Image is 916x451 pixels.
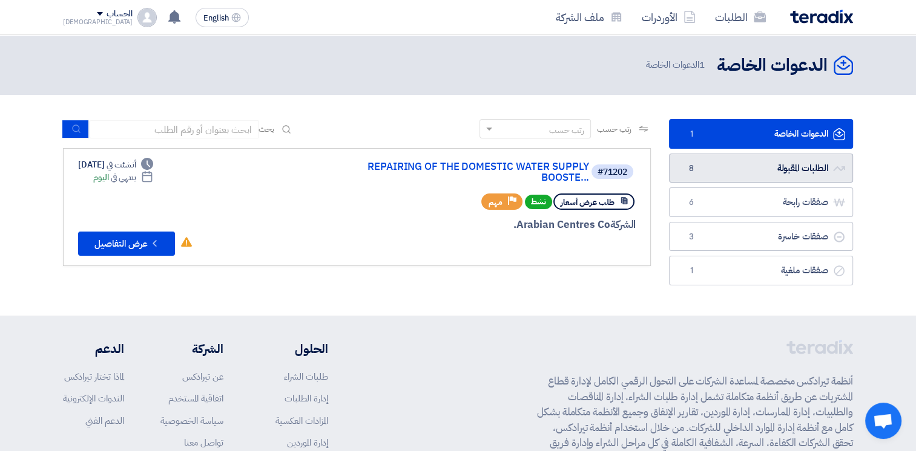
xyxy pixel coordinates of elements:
[344,217,636,233] div: Arabian Centres Co.
[347,161,589,183] a: REPAIRING OF THE DOMESTIC WATER SUPPLY BOOSTE...
[561,196,615,208] span: طلب عرض أسعار
[63,340,124,358] li: الدعم
[489,196,502,208] span: مهم
[160,414,223,427] a: سياسة الخصوصية
[684,231,699,243] span: 3
[699,58,705,71] span: 1
[598,168,627,177] div: #71202
[684,128,699,140] span: 1
[85,414,124,427] a: الدعم الفني
[684,196,699,209] span: 6
[549,124,584,137] div: رتب حسب
[669,256,853,285] a: صفقات ملغية1
[64,370,124,383] a: لماذا تختار تيرادكس
[669,222,853,251] a: صفقات خاسرة3
[684,163,699,175] span: 8
[168,392,223,405] a: اتفاقية المستخدم
[107,158,136,171] span: أنشئت في
[63,392,124,405] a: الندوات الإلكترونية
[669,119,853,149] a: الدعوات الخاصة1
[525,195,552,209] span: نشط
[684,265,699,277] span: 1
[260,340,328,358] li: الحلول
[78,232,175,256] button: عرض التفاصيل
[865,403,901,439] a: Open chat
[669,187,853,217] a: صفقات رابحة6
[284,370,328,383] a: طلبات الشراء
[705,3,776,31] a: الطلبات
[275,414,328,427] a: المزادات العكسية
[137,8,157,27] img: profile_test.png
[160,340,223,358] li: الشركة
[287,436,328,449] a: إدارة الموردين
[196,8,249,27] button: English
[182,370,223,383] a: عن تيرادكس
[93,171,153,184] div: اليوم
[669,154,853,183] a: الطلبات المقبولة8
[285,392,328,405] a: إدارة الطلبات
[184,436,223,449] a: تواصل معنا
[78,158,153,171] div: [DATE]
[89,120,259,138] input: ابحث بعنوان أو رقم الطلب
[107,9,133,19] div: الحساب
[546,3,632,31] a: ملف الشركة
[203,14,229,22] span: English
[632,3,705,31] a: الأوردرات
[259,123,274,135] span: بحث
[597,123,631,135] span: رتب حسب
[63,19,133,25] div: [DEMOGRAPHIC_DATA]
[645,58,707,72] span: الدعوات الخاصة
[717,54,828,77] h2: الدعوات الخاصة
[610,217,636,232] span: الشركة
[790,10,853,24] img: Teradix logo
[111,171,136,184] span: ينتهي في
